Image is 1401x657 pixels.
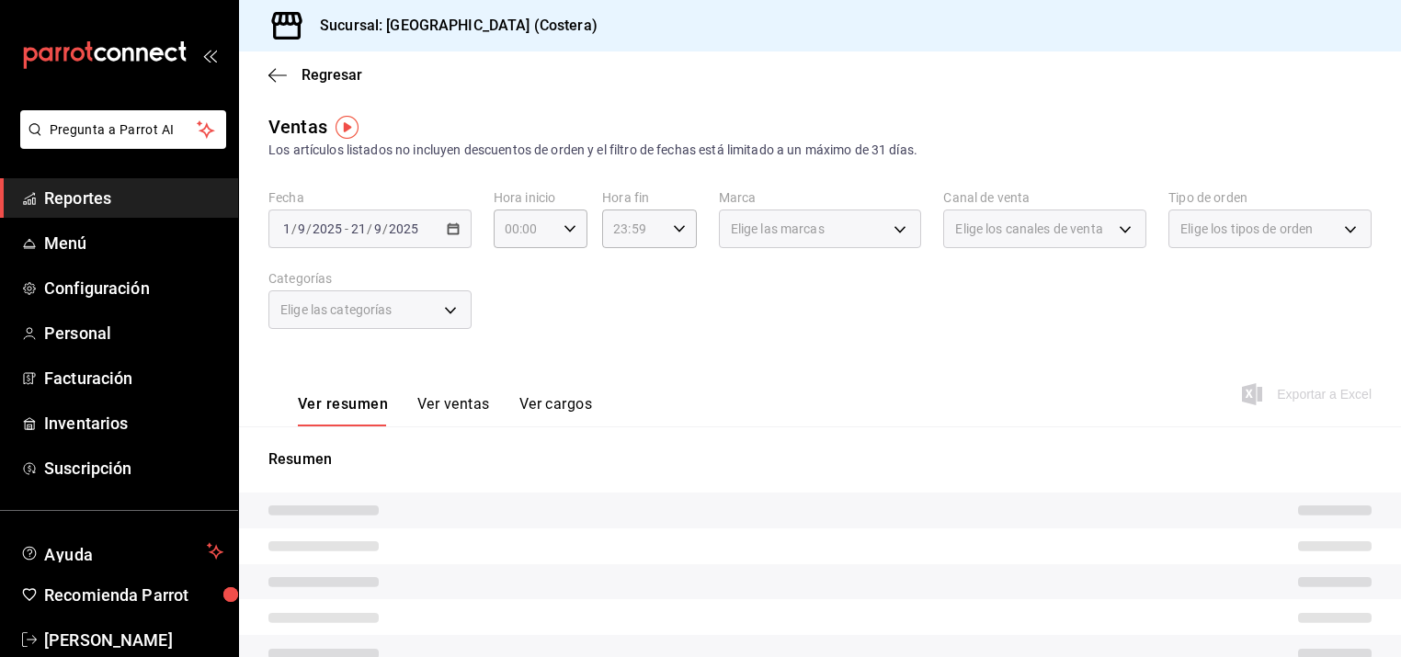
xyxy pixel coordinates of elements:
label: Hora fin [602,191,696,204]
span: / [382,221,388,236]
span: Reportes [44,186,223,210]
span: Recomienda Parrot [44,583,223,607]
span: Elige los tipos de orden [1180,220,1313,238]
label: Categorías [268,272,472,285]
span: - [345,221,348,236]
label: Canal de venta [943,191,1146,204]
span: / [306,221,312,236]
img: Tooltip marker [336,116,359,139]
h3: Sucursal: [GEOGRAPHIC_DATA] (Costera) [305,15,598,37]
span: [PERSON_NAME] [44,628,223,652]
span: / [291,221,297,236]
input: -- [373,221,382,236]
span: Suscripción [44,456,223,481]
label: Tipo de orden [1168,191,1372,204]
span: Inventarios [44,411,223,436]
span: Personal [44,321,223,345]
label: Hora inicio [494,191,587,204]
span: Facturación [44,366,223,391]
button: open_drawer_menu [202,48,217,62]
div: navigation tabs [298,395,592,426]
span: Pregunta a Parrot AI [50,120,198,140]
input: -- [350,221,367,236]
label: Fecha [268,191,472,204]
input: -- [297,221,306,236]
input: -- [282,221,291,236]
button: Pregunta a Parrot AI [20,110,226,149]
span: Configuración [44,276,223,300]
a: Pregunta a Parrot AI [13,133,226,153]
span: Menú [44,231,223,255]
button: Ver cargos [519,395,593,426]
div: Los artículos listados no incluyen descuentos de orden y el filtro de fechas está limitado a un m... [268,141,1372,160]
label: Marca [719,191,922,204]
span: / [367,221,372,236]
span: Elige las marcas [731,220,825,238]
span: Elige las categorías [280,300,393,319]
span: Elige los canales de venta [955,220,1102,238]
p: Resumen [268,448,1372,470]
input: ---- [312,221,343,236]
button: Regresar [268,66,362,84]
input: ---- [388,221,419,236]
div: Ventas [268,113,327,141]
button: Ver ventas [417,395,490,426]
span: Regresar [302,66,362,84]
span: Ayuda [44,540,199,562]
button: Ver resumen [298,395,388,426]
